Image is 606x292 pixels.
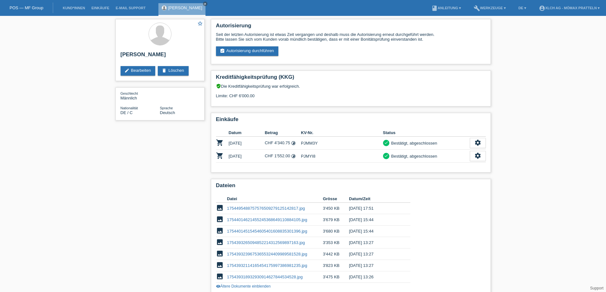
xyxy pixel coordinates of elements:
i: image [216,204,224,212]
i: timelapse [291,141,296,146]
td: [DATE] [229,150,265,163]
th: Datei [227,195,323,203]
a: Support [590,286,603,290]
h2: [PERSON_NAME] [121,51,199,61]
i: image [216,238,224,246]
span: Deutsch [160,110,175,115]
i: image [216,273,224,280]
td: 3'450 KB [323,203,349,214]
i: image [216,227,224,234]
a: Einkäufe [88,6,112,10]
i: POSP00025716 [216,152,224,160]
h2: Dateien [216,182,486,192]
td: [DATE] 13:26 [349,271,401,283]
a: buildWerkzeuge ▾ [470,6,509,10]
i: settings [474,152,481,159]
a: 17543932114165454175997386981235.jpg [227,263,307,268]
td: [DATE] 13:27 [349,248,401,260]
i: image [216,250,224,257]
a: 17544014621455245368649110884105.jpg [227,217,307,222]
div: Seit der letzten Autorisierung ist etwas Zeit vergangen und deshalb muss die Autorisierung erneut... [216,32,486,42]
a: POS — MF Group [10,5,43,10]
th: Status [383,129,470,137]
i: close [204,2,207,5]
a: 1754393265094852214312569897163.jpg [227,240,305,245]
td: 3'475 KB [323,271,349,283]
div: Männlich [121,91,160,100]
a: E-Mail Support [113,6,149,10]
a: close [203,2,207,6]
td: PJMYI8 [301,150,383,163]
h2: Einkäufe [216,116,486,126]
td: CHF 1'552.00 [265,150,301,163]
th: Datum [229,129,265,137]
i: book [431,5,438,11]
i: edit [124,68,129,73]
td: 3'353 KB [323,237,349,248]
td: PJMM3Y [301,137,383,150]
i: settings [474,139,481,146]
i: account_circle [539,5,545,11]
a: 17543932396753655324409989581528.jpg [227,252,307,256]
i: POSP00007767 [216,139,224,146]
div: Bestätigt, abgeschlossen [389,153,437,160]
td: 3'442 KB [323,248,349,260]
a: DE ▾ [515,6,529,10]
i: delete [162,68,167,73]
i: image [216,215,224,223]
td: [DATE] 13:27 [349,237,401,248]
span: Deutschland / C / 01.11.2017 [121,110,133,115]
i: image [216,261,224,269]
span: Sprache [160,106,173,110]
i: verified_user [216,84,221,89]
td: 3'823 KB [323,260,349,271]
td: [DATE] 15:44 [349,226,401,237]
a: 175439318932930914627844534528.jpg [227,275,303,279]
span: Geschlecht [121,92,138,95]
a: Kund*innen [59,6,88,10]
th: Betrag [265,129,301,137]
span: Nationalität [121,106,138,110]
td: [DATE] 13:27 [349,260,401,271]
td: [DATE] 17:51 [349,203,401,214]
td: [DATE] 15:44 [349,214,401,226]
i: 12 Raten [291,154,296,159]
i: assignment_turned_in [220,48,225,53]
i: check [384,153,388,158]
a: account_circleXLCH AG - Mömax Pratteln ▾ [536,6,603,10]
td: CHF 4'340.75 [265,137,301,150]
div: Die Kreditfähigkeitsprüfung war erfolgreich. Limite: CHF 6'000.00 [216,84,486,103]
div: Bestätigt, abgeschlossen [389,140,437,146]
h2: Kreditfähigkeitsprüfung (KKG) [216,74,486,84]
td: 3'680 KB [323,226,349,237]
a: assignment_turned_inAutorisierung durchführen [216,46,279,56]
th: Datum/Zeit [349,195,401,203]
i: check [384,140,388,145]
a: star_border [197,21,203,27]
i: star_border [197,21,203,26]
th: Grösse [323,195,349,203]
i: visibility [216,284,220,289]
a: bookAnleitung ▾ [428,6,464,10]
td: [DATE] [229,137,265,150]
a: deleteLöschen [158,66,188,76]
a: 17544014515454605401608835301396.jpg [227,229,307,234]
td: 3'679 KB [323,214,349,226]
th: KV-Nr. [301,129,383,137]
i: build [474,5,480,11]
h2: Autorisierung [216,23,486,32]
a: visibilityÄltere Dokumente einblenden [216,284,271,289]
a: editBearbeiten [121,66,156,76]
a: 1754495488757576509279125142817.jpg [227,206,305,211]
a: [PERSON_NAME] [168,5,202,10]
